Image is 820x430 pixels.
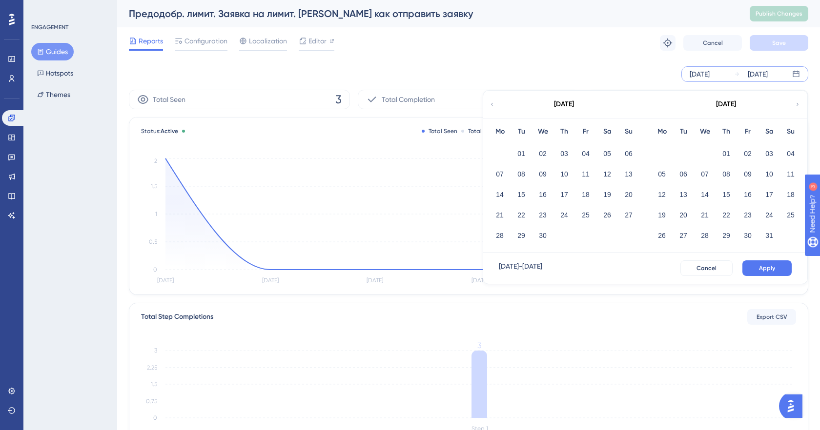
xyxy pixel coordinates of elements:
[782,166,799,182] button: 11
[651,126,673,137] div: Mo
[618,126,639,137] div: Su
[675,166,692,182] button: 06
[151,183,157,190] tspan: 1.5
[422,127,457,135] div: Total Seen
[382,94,435,105] span: Total Completion
[157,277,174,284] tspan: [DATE]
[697,186,713,203] button: 14
[492,227,508,244] button: 28
[154,347,157,354] tspan: 3
[68,5,71,13] div: 3
[739,186,756,203] button: 16
[141,311,213,323] div: Total Step Completions
[782,186,799,203] button: 18
[554,98,574,110] div: [DATE]
[577,145,594,162] button: 04
[534,166,551,182] button: 09
[249,35,287,47] span: Localization
[31,23,68,31] div: ENGAGEMENT
[556,207,573,223] button: 24
[620,207,637,223] button: 27
[513,207,530,223] button: 22
[146,398,157,405] tspan: 0.75
[620,166,637,182] button: 13
[716,98,736,110] div: [DATE]
[513,186,530,203] button: 15
[690,68,710,80] div: [DATE]
[718,166,735,182] button: 08
[492,186,508,203] button: 14
[577,186,594,203] button: 18
[153,266,157,273] tspan: 0
[620,145,637,162] button: 06
[779,391,808,421] iframe: UserGuiding AI Assistant Launcher
[599,186,615,203] button: 19
[654,207,670,223] button: 19
[782,145,799,162] button: 04
[489,126,511,137] div: Mo
[761,186,778,203] button: 17
[513,166,530,182] button: 08
[620,186,637,203] button: 20
[461,127,515,135] div: Total Completion
[756,10,802,18] span: Publish Changes
[139,35,163,47] span: Reports
[654,227,670,244] button: 26
[556,145,573,162] button: 03
[599,207,615,223] button: 26
[718,145,735,162] button: 01
[761,145,778,162] button: 03
[367,277,383,284] tspan: [DATE]
[151,381,157,388] tspan: 1.5
[761,227,778,244] button: 31
[335,92,342,107] span: 3
[675,186,692,203] button: 13
[308,35,327,47] span: Editor
[703,39,723,47] span: Cancel
[477,341,481,350] tspan: 3
[697,227,713,244] button: 28
[149,238,157,245] tspan: 0.5
[737,126,758,137] div: Fr
[147,364,157,371] tspan: 2.25
[129,7,725,20] div: Предодобр. лимит. Заявка на лимит. [PERSON_NAME] как отправить заявку
[748,68,768,80] div: [DATE]
[154,157,157,164] tspan: 2
[153,94,185,105] span: Total Seen
[742,260,792,276] button: Apply
[184,35,227,47] span: Configuration
[772,39,786,47] span: Save
[23,2,61,14] span: Need Help?
[716,126,737,137] div: Th
[577,166,594,182] button: 11
[654,186,670,203] button: 12
[697,264,717,272] span: Cancel
[155,211,157,217] tspan: 1
[750,6,808,21] button: Publish Changes
[747,309,796,325] button: Export CSV
[675,227,692,244] button: 27
[680,260,733,276] button: Cancel
[697,207,713,223] button: 21
[599,145,615,162] button: 05
[161,128,178,135] span: Active
[513,227,530,244] button: 29
[739,145,756,162] button: 02
[492,166,508,182] button: 07
[534,227,551,244] button: 30
[758,126,780,137] div: Sa
[761,207,778,223] button: 24
[683,35,742,51] button: Cancel
[534,145,551,162] button: 02
[153,414,157,421] tspan: 0
[757,313,787,321] span: Export CSV
[739,166,756,182] button: 09
[596,126,618,137] div: Sa
[499,260,542,276] div: [DATE] - [DATE]
[534,207,551,223] button: 23
[534,186,551,203] button: 16
[718,186,735,203] button: 15
[654,166,670,182] button: 05
[718,227,735,244] button: 29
